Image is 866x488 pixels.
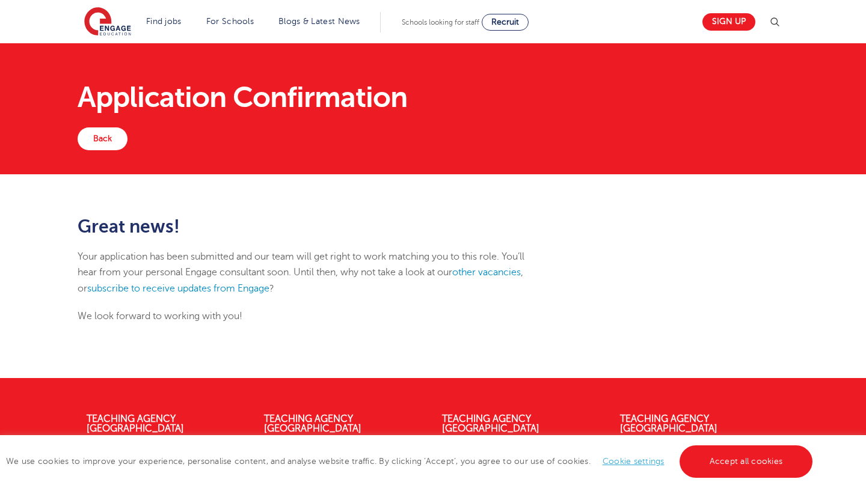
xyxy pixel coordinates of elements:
a: Sign up [702,13,755,31]
a: Teaching Agency [GEOGRAPHIC_DATA] [264,413,361,434]
img: Engage Education [84,7,131,37]
h2: Great news! [78,216,546,237]
p: We look forward to working with you! [78,308,546,324]
p: Your application has been submitted and our team will get right to work matching you to this role... [78,249,546,296]
a: Blogs & Latest News [278,17,360,26]
a: Accept all cookies [680,445,813,478]
a: Back [78,127,127,150]
a: Recruit [482,14,529,31]
span: Recruit [491,17,519,26]
span: We use cookies to improve your experience, personalise content, and analyse website traffic. By c... [6,457,815,466]
a: For Schools [206,17,254,26]
a: Cookie settings [603,457,665,466]
a: other vacancies [452,267,521,278]
a: Teaching Agency [GEOGRAPHIC_DATA] [620,413,717,434]
a: Teaching Agency [GEOGRAPHIC_DATA] [442,413,539,434]
a: Find jobs [146,17,182,26]
a: subscribe to receive updates from Engage [87,283,269,294]
a: Teaching Agency [GEOGRAPHIC_DATA] [87,413,184,434]
span: Schools looking for staff [402,18,479,26]
h1: Application Confirmation [78,83,789,112]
